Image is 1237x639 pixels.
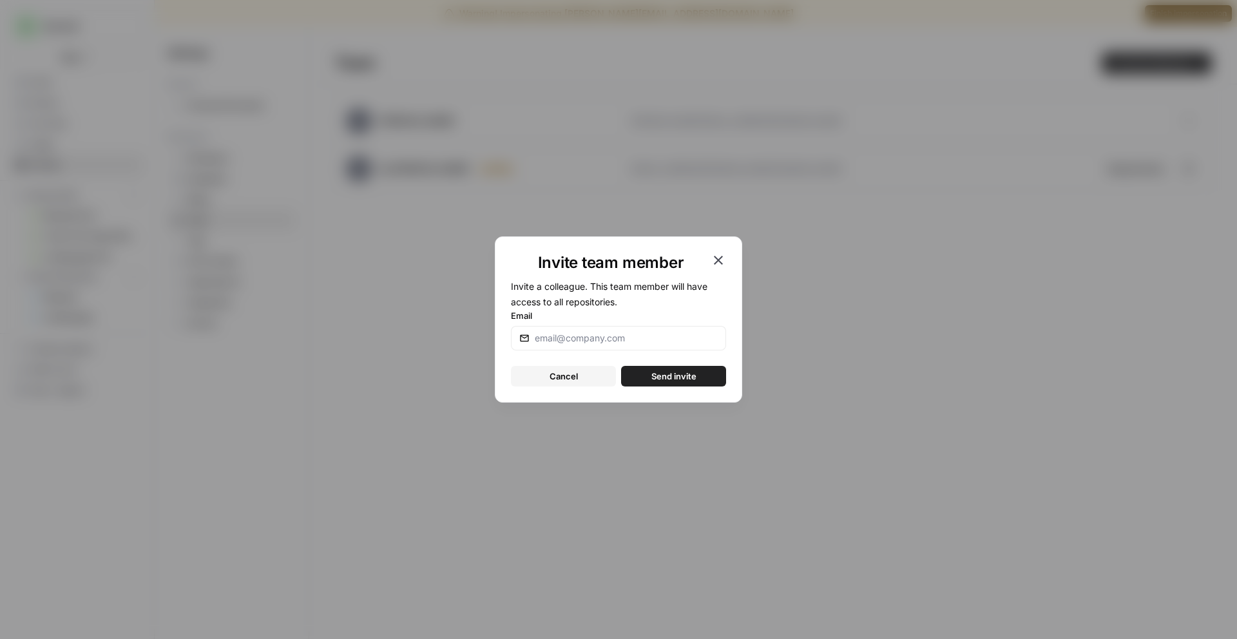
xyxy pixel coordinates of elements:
[550,370,578,383] span: Cancel
[651,370,696,383] span: Send invite
[511,281,707,307] span: Invite a colleague. This team member will have access to all repositories.
[535,332,718,345] input: email@company.com
[621,366,726,386] button: Send invite
[511,309,726,322] label: Email
[511,366,616,386] button: Cancel
[511,253,711,273] h1: Invite team member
